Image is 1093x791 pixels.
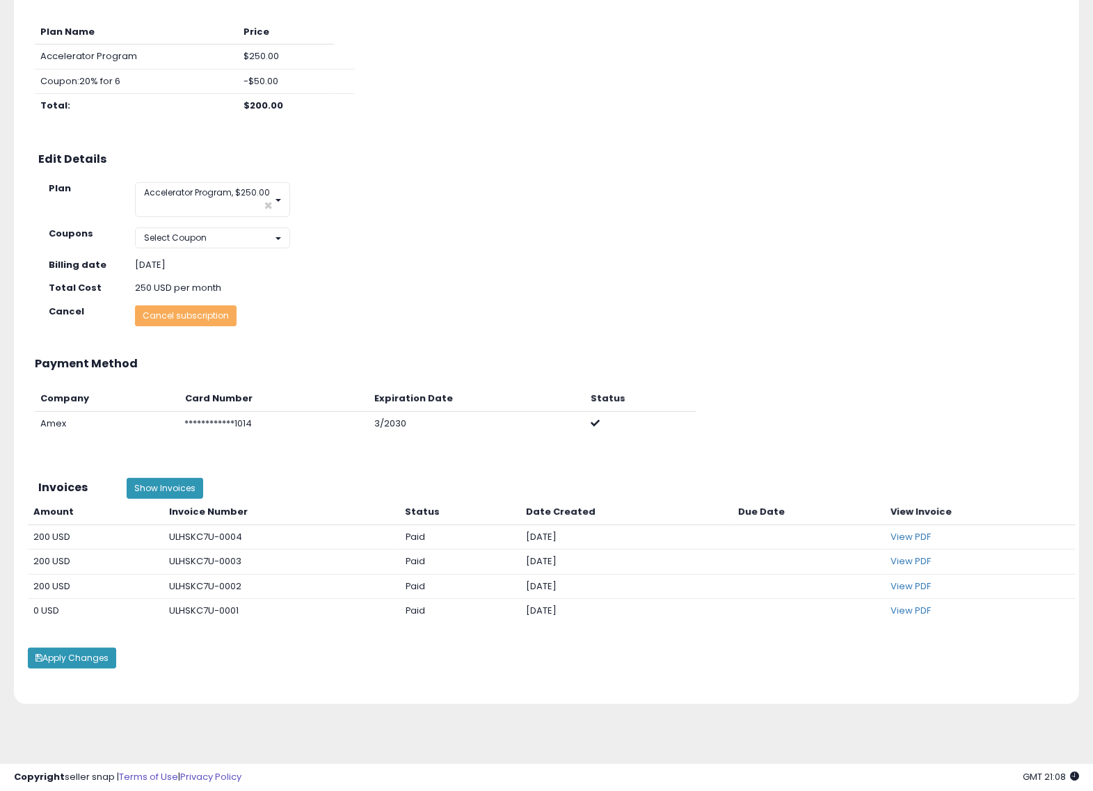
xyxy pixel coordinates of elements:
[28,500,163,525] th: Amount
[238,20,334,45] th: Price
[163,500,400,525] th: Invoice Number
[369,411,585,436] td: 3/2030
[28,574,163,599] td: 200 USD
[135,182,290,217] button: Accelerator Program, $250.00 ×
[733,500,885,525] th: Due Date
[585,387,696,411] th: Status
[520,599,733,623] td: [DATE]
[125,282,384,295] div: 250 USD per month
[264,198,273,213] span: ×
[163,525,400,550] td: ULHSKC7U-0004
[238,45,334,70] td: $250.00
[135,259,374,272] div: [DATE]
[14,771,241,784] div: seller snap | |
[35,411,179,436] td: Amex
[163,550,400,575] td: ULHSKC7U-0003
[127,478,203,499] button: Show Invoices
[179,387,369,411] th: Card Number
[49,305,84,318] strong: Cancel
[891,530,931,543] a: View PDF
[28,648,116,669] button: Apply Changes
[244,99,283,112] b: $200.00
[163,599,400,623] td: ULHSKC7U-0001
[49,227,93,240] strong: Coupons
[891,580,931,593] a: View PDF
[891,604,931,617] a: View PDF
[1023,770,1079,783] span: 2025-08-15 21:08 GMT
[35,20,238,45] th: Plan Name
[520,574,733,599] td: [DATE]
[400,500,521,525] th: Status
[135,227,290,248] button: Select Coupon
[135,305,237,326] button: Cancel subscription
[49,258,106,271] strong: Billing date
[885,500,1076,525] th: View Invoice
[49,182,71,195] strong: Plan
[28,550,163,575] td: 200 USD
[180,770,241,783] a: Privacy Policy
[238,69,334,94] td: -$50.00
[144,232,207,243] span: Select Coupon
[35,358,1058,370] h3: Payment Method
[35,45,238,70] td: Accelerator Program
[38,153,1055,166] h3: Edit Details
[28,525,163,550] td: 200 USD
[49,281,102,294] strong: Total Cost
[163,574,400,599] td: ULHSKC7U-0002
[520,500,733,525] th: Date Created
[35,387,179,411] th: Company
[144,186,270,198] span: Accelerator Program, $250.00
[369,387,585,411] th: Expiration Date
[14,770,65,783] strong: Copyright
[400,525,521,550] td: Paid
[40,99,70,112] b: Total:
[400,599,521,623] td: Paid
[119,770,178,783] a: Terms of Use
[520,550,733,575] td: [DATE]
[891,554,931,568] a: View PDF
[400,550,521,575] td: Paid
[28,599,163,623] td: 0 USD
[520,525,733,550] td: [DATE]
[400,574,521,599] td: Paid
[38,481,106,494] h3: Invoices
[35,69,238,94] td: Coupon: 20% for 6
